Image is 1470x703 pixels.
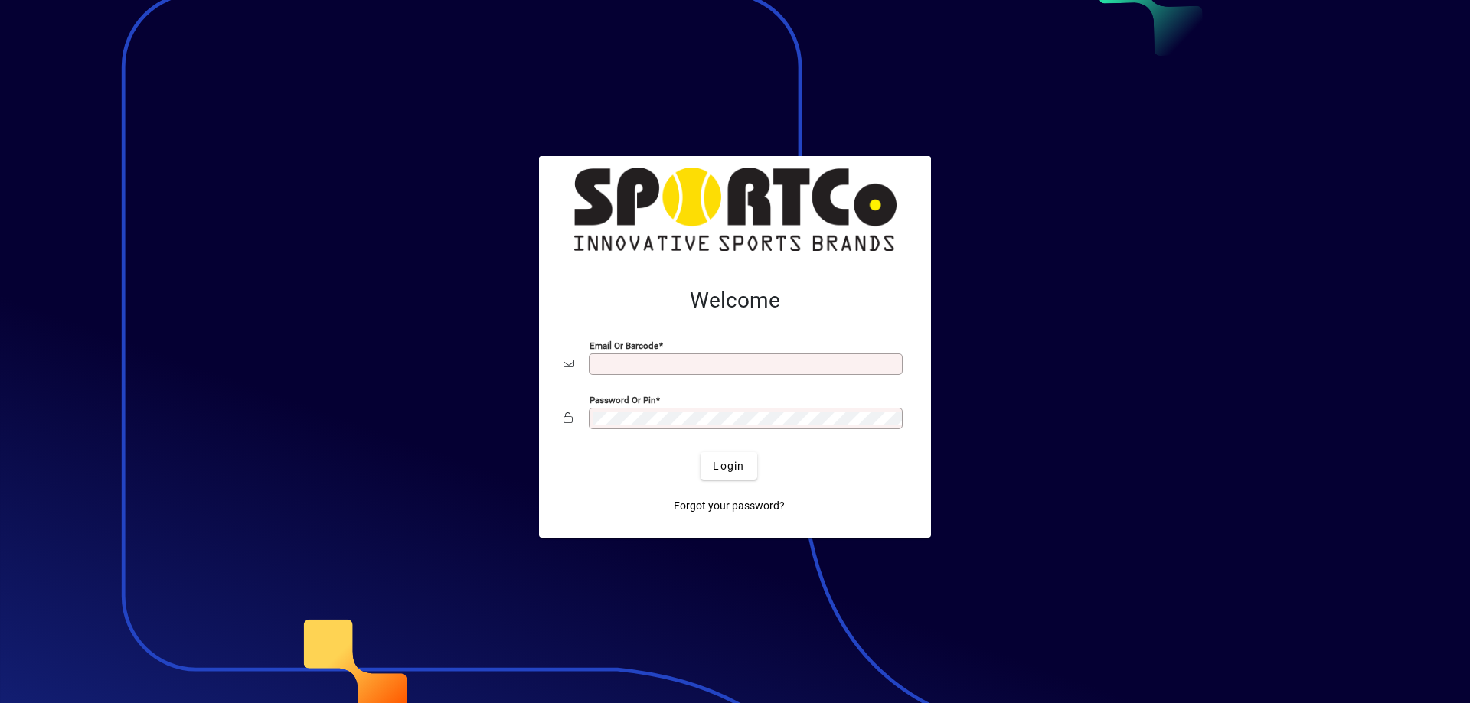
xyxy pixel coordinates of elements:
[668,492,791,519] a: Forgot your password?
[590,340,658,351] mat-label: Email or Barcode
[701,452,756,480] button: Login
[713,458,744,474] span: Login
[674,498,785,514] span: Forgot your password?
[590,395,655,405] mat-label: Password or Pin
[563,288,906,314] h2: Welcome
